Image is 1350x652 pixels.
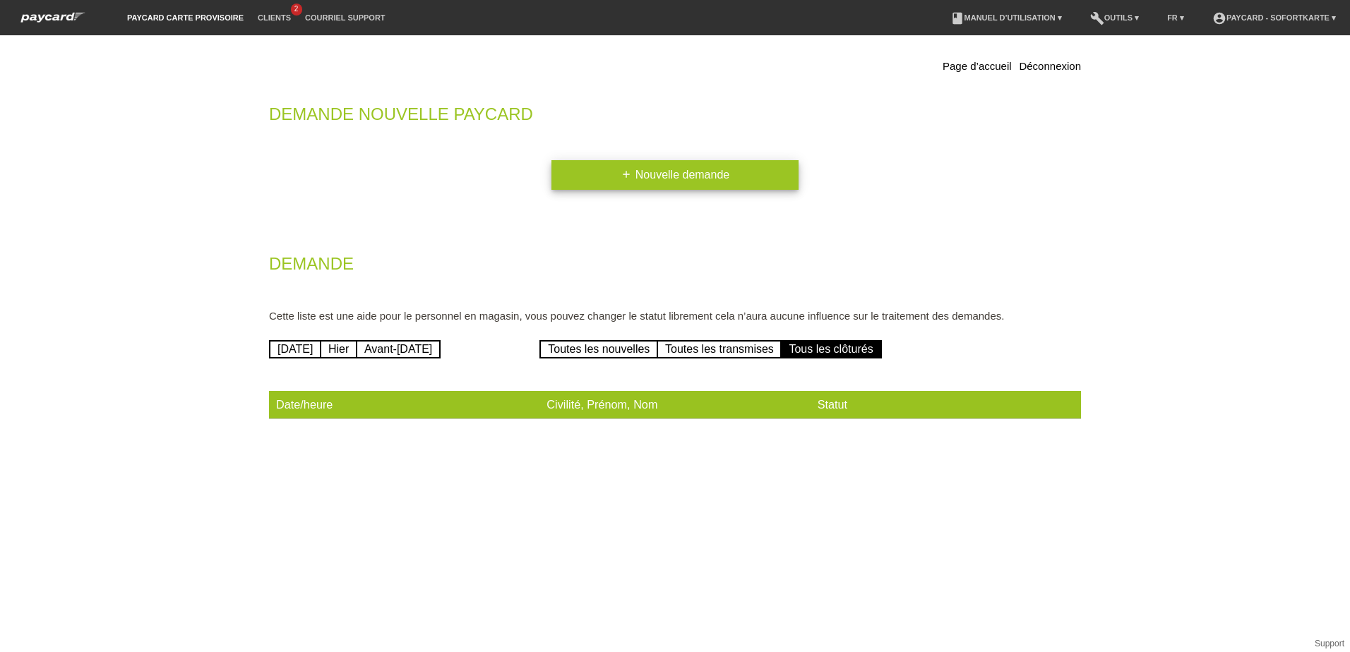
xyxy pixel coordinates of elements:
[950,11,964,25] i: book
[291,4,302,16] span: 2
[551,160,799,190] a: addNouvelle demande
[943,60,1012,72] a: Page d’accueil
[943,13,1069,22] a: bookManuel d’utilisation ▾
[1090,11,1104,25] i: build
[1160,13,1191,22] a: FR ▾
[780,340,881,358] a: Tous les clôturés
[356,340,441,358] a: Avant-[DATE]
[1205,13,1343,22] a: account_circlepaycard - Sofortkarte ▾
[14,10,92,25] img: paycard Sofortkarte
[539,391,810,419] th: Civilité, Prénom, Nom
[1083,13,1146,22] a: buildOutils ▾
[269,310,1081,322] p: Cette liste est une aide pour le personnel en magasin, vous pouvez changer le statut librement ce...
[657,340,782,358] a: Toutes les transmises
[120,13,251,22] a: paycard carte provisoire
[320,340,357,358] a: Hier
[1019,60,1081,72] a: Déconnexion
[269,340,321,358] a: [DATE]
[269,391,539,419] th: Date/heure
[14,16,92,27] a: paycard Sofortkarte
[621,169,632,180] i: add
[1315,639,1344,648] a: Support
[251,13,298,22] a: Clients
[1212,11,1226,25] i: account_circle
[811,391,1081,419] th: Statut
[269,257,1081,278] h2: Demande
[539,340,658,358] a: Toutes les nouvelles
[269,107,1081,128] h2: Demande nouvelle Paycard
[298,13,392,22] a: Courriel Support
